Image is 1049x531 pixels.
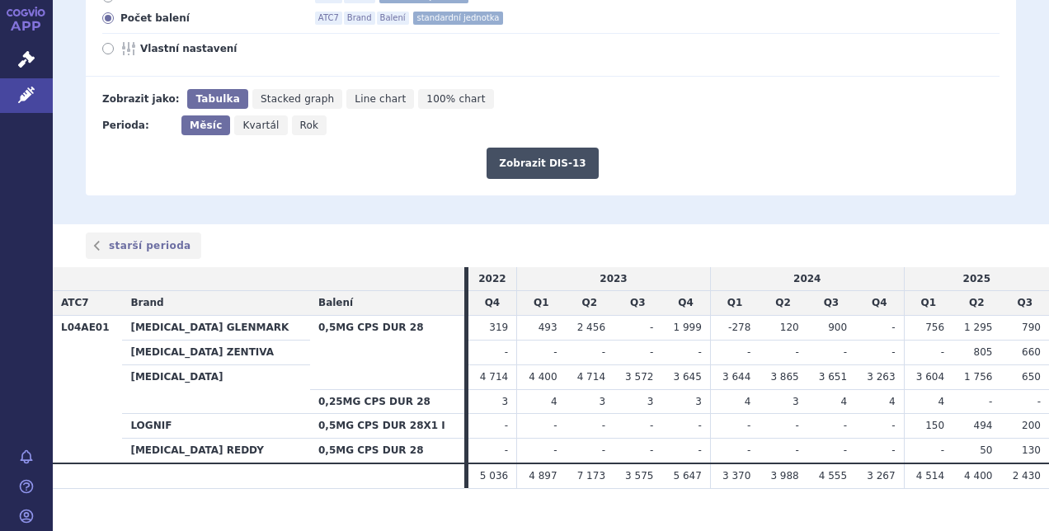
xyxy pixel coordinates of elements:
td: Q4 [661,291,710,316]
td: Q3 [1000,291,1049,316]
span: 7 173 [577,470,605,482]
span: 2 430 [1013,470,1041,482]
span: Tabulka [195,93,239,105]
span: 3 645 [674,371,702,383]
span: 494 [974,420,993,431]
span: Vlastní nastavení [140,42,322,55]
span: - [747,346,750,358]
td: Q1 [517,291,566,316]
span: 5 036 [480,470,508,482]
span: Balení [377,12,409,25]
span: - [891,322,895,333]
span: 900 [828,322,847,333]
span: 3 644 [722,371,750,383]
span: ATC7 [315,12,342,25]
td: 2025 [904,267,1049,291]
td: 2023 [517,267,711,291]
span: 3 651 [819,371,847,383]
span: 3 263 [867,371,895,383]
span: 4 555 [819,470,847,482]
span: 4 [745,396,751,407]
span: Line chart [355,93,406,105]
span: Brand [344,12,375,25]
span: - [650,346,653,358]
span: 120 [780,322,799,333]
span: -278 [728,322,750,333]
th: 0,5MG CPS DUR 28X1 I [310,414,464,439]
a: starší perioda [86,233,201,259]
span: 4 [889,396,896,407]
th: LOGNIF [122,414,310,439]
td: Q3 [807,291,855,316]
span: 4 897 [529,470,557,482]
span: 3 604 [916,371,944,383]
span: 5 647 [674,470,702,482]
span: - [1037,396,1041,407]
span: - [891,346,895,358]
span: 4 400 [529,371,557,383]
span: 3 [647,396,654,407]
span: - [989,396,992,407]
span: 660 [1022,346,1041,358]
span: - [602,444,605,456]
span: 319 [489,322,508,333]
div: Perioda: [102,115,173,135]
span: 756 [925,322,944,333]
span: 3 370 [722,470,750,482]
span: 805 [974,346,993,358]
span: 3 865 [770,371,798,383]
span: 1 756 [964,371,992,383]
span: - [602,346,605,358]
td: 2024 [710,267,904,291]
span: 200 [1022,420,1041,431]
span: Kvartál [242,120,279,131]
span: - [553,420,557,431]
span: 4 714 [480,371,508,383]
span: - [699,444,702,456]
span: 3 [793,396,799,407]
div: Zobrazit jako: [102,89,179,109]
span: - [844,444,847,456]
span: ATC7 [61,297,89,308]
span: - [505,444,508,456]
span: Balení [318,297,353,308]
span: - [505,420,508,431]
span: - [650,322,653,333]
th: [MEDICAL_DATA] [122,364,310,414]
span: - [795,420,798,431]
th: 0,25MG CPS DUR 28 [310,389,464,414]
span: - [941,444,944,456]
span: 4 400 [964,470,992,482]
span: - [795,346,798,358]
span: 100% chart [426,93,485,105]
span: 3 572 [625,371,653,383]
span: - [650,420,653,431]
td: Q2 [566,291,614,316]
th: 0,5MG CPS DUR 28 [310,316,464,389]
span: Stacked graph [261,93,334,105]
th: 0,5MG CPS DUR 28 [310,439,464,463]
span: 4 [551,396,557,407]
span: - [891,420,895,431]
span: - [602,420,605,431]
span: standardní jednotka [413,12,502,25]
span: - [699,346,702,358]
td: Q2 [759,291,807,316]
span: 650 [1022,371,1041,383]
span: Měsíc [190,120,222,131]
span: Brand [130,297,163,308]
span: 790 [1022,322,1041,333]
span: - [650,444,653,456]
th: [MEDICAL_DATA] ZENTIVA [122,341,310,365]
span: - [891,444,895,456]
span: 4 [841,396,848,407]
span: 1 999 [674,322,702,333]
span: - [747,420,750,431]
span: - [795,444,798,456]
span: 3 [502,396,509,407]
span: 3 575 [625,470,653,482]
span: - [844,420,847,431]
span: - [505,346,508,358]
span: 493 [539,322,557,333]
td: Q1 [904,291,953,316]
